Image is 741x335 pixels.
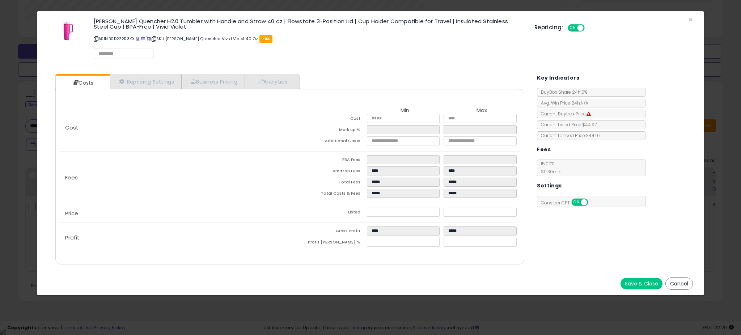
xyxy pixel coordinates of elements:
[665,277,693,290] button: Cancel
[59,211,290,216] p: Price
[290,155,367,166] td: FBA Fees
[59,175,290,181] p: Fees
[259,35,273,43] span: FBA
[537,161,562,175] span: 15.00 %
[290,166,367,178] td: Amazon Fees
[245,74,298,89] a: Analytics
[141,36,145,42] a: All offer listings
[537,169,562,175] span: $0.30 min
[537,111,591,117] span: Current Buybox Price:
[136,36,140,42] a: BuyBox page
[572,199,581,205] span: ON
[290,125,367,136] td: Mark up %
[587,199,599,205] span: OFF
[59,235,290,241] p: Profit
[110,74,182,89] a: Repricing Settings
[537,132,600,139] span: Current Landed Price: $44.97
[537,100,588,106] span: Avg. Win Price 24h: N/A
[537,145,551,154] h5: Fees
[146,36,150,42] a: Your listing only
[94,33,524,44] p: ASIN: B0D2Z2R3KX | SKU: [PERSON_NAME] Quencher Vivid Violet 40 Oz
[537,122,597,128] span: Current Listed Price: $44.97
[59,125,290,131] p: Cost
[621,278,662,289] button: Save & Close
[537,89,587,95] span: BuyBox Share 24h: 0%
[587,112,591,116] i: Suppressed Buy Box
[290,189,367,200] td: Total Costs & Fees
[63,18,73,40] img: 31gxgBmguAL._SL60_.jpg
[537,181,562,190] h5: Settings
[290,178,367,189] td: Total Fees
[290,238,367,249] td: Profit [PERSON_NAME] %
[583,25,595,31] span: OFF
[290,136,367,148] td: Additional Costs
[290,226,367,238] td: Gross Profit
[688,14,693,25] span: ×
[94,18,524,29] h3: [PERSON_NAME] Quencher H2.0 Tumbler with Handle and Straw 40 oz | Flowstate 3-Position Lid | Cup ...
[290,114,367,125] td: Cost
[568,25,577,31] span: ON
[367,107,444,114] th: Min
[537,200,598,206] span: Consider CPT:
[444,107,520,114] th: Max
[537,73,579,82] h5: Key Indicators
[290,208,367,219] td: Listed
[56,76,109,90] a: Costs
[534,25,563,30] h5: Repricing:
[182,74,245,89] a: Business Pricing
